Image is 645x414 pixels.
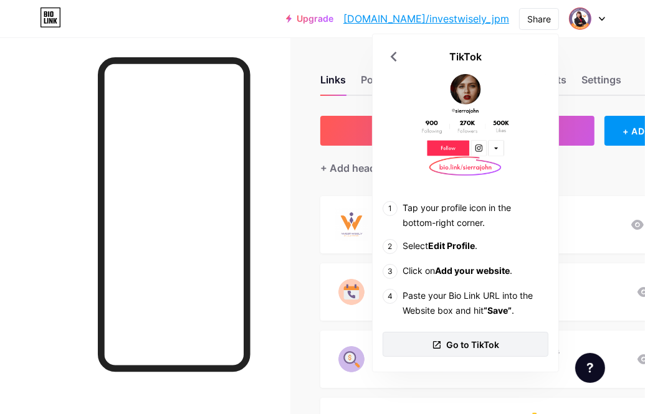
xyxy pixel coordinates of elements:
div: + Add header [320,161,385,176]
img: Check Your Financial Health in 60 Seconds [335,343,368,375]
div: Posts [361,72,388,95]
span: Go to TikTok [447,338,500,351]
a: Go to TikTok [383,332,548,357]
img: Julie Miranda [568,7,592,31]
img: Become a Financial Coach. Join My Team! [335,209,368,241]
span: Select . [403,240,477,251]
div: Links [320,72,346,95]
button: + ADD LINK [320,116,595,146]
b: Edit Profile [428,240,475,251]
span: Paste your Bio Link URL into the Website box and hit . [403,290,533,316]
a: Upgrade [286,14,333,24]
img: Book Your FREE Financial Coaching Call [335,276,368,308]
img: TikTok [383,74,548,182]
div: Share [527,12,551,26]
b: Add your website [435,265,510,276]
b: “Save” [484,305,512,316]
a: [DOMAIN_NAME]/investwisely_jpm [343,11,509,26]
div: Settings [581,72,621,95]
span: Tap your profile icon in the bottom-right corner. [403,202,511,228]
span: Click on . [403,265,512,276]
div: TikTok [449,49,482,64]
